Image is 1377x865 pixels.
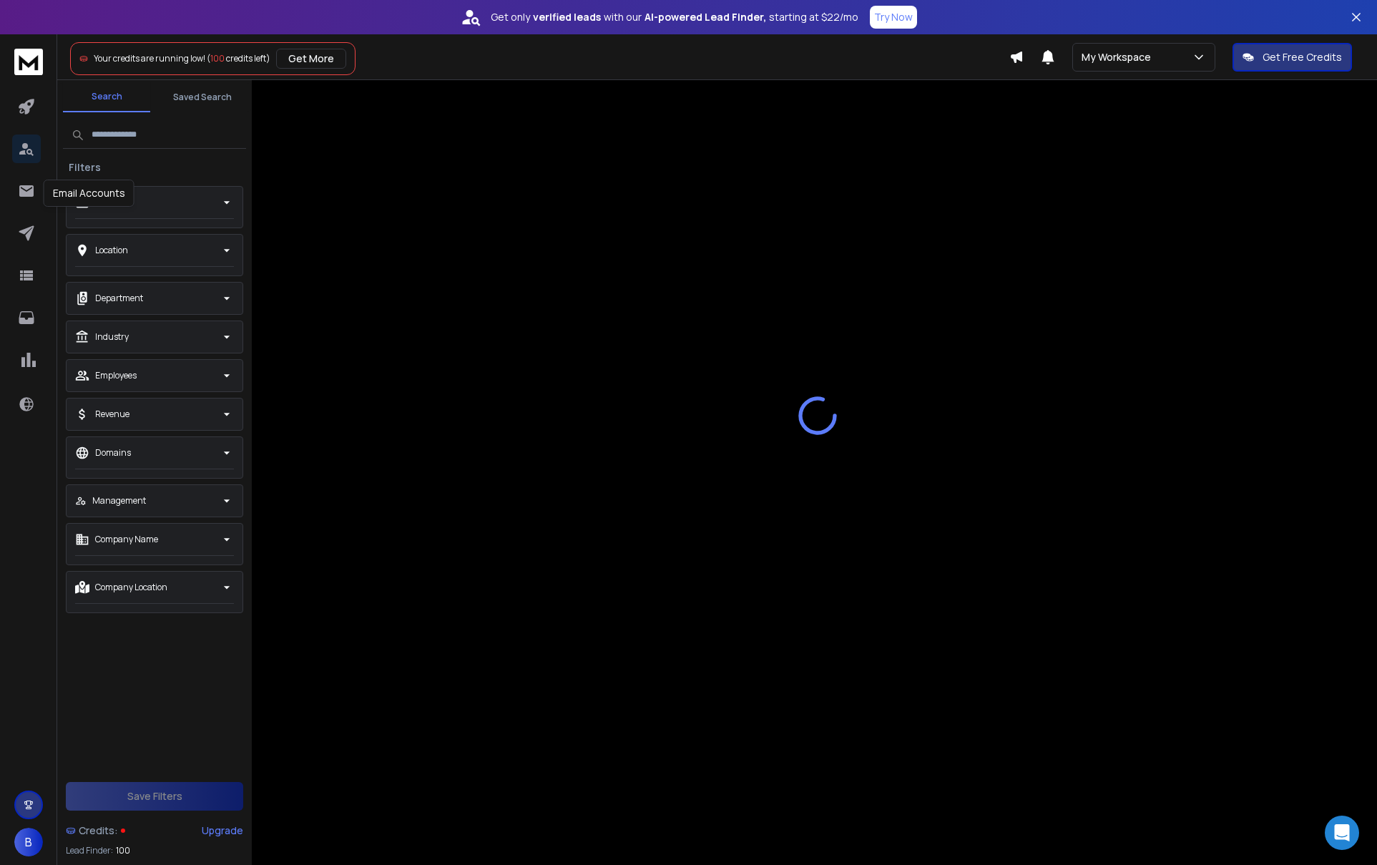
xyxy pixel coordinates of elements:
p: Get Free Credits [1263,50,1342,64]
p: Company Location [95,582,167,593]
div: Upgrade [202,824,243,838]
p: Company Name [95,534,158,545]
button: Try Now [870,6,917,29]
p: Department [95,293,143,304]
button: Search [63,82,150,112]
p: Get only with our starting at $22/mo [491,10,858,24]
strong: AI-powered Lead Finder, [645,10,766,24]
p: Industry [95,331,129,343]
p: Revenue [95,409,129,420]
span: ( credits left) [207,52,270,64]
a: Credits:Upgrade [66,816,243,845]
p: Management [92,495,146,507]
span: 100 [116,845,130,856]
p: Location [95,245,128,256]
button: Get Free Credits [1233,43,1352,72]
button: Saved Search [159,83,246,112]
p: Employees [95,370,137,381]
div: Open Intercom Messenger [1325,816,1359,850]
strong: verified leads [533,10,601,24]
span: 100 [210,52,225,64]
button: Get More [276,49,346,69]
p: Lead Finder: [66,845,113,856]
button: B [14,828,43,856]
p: Domains [95,447,131,459]
span: Your credits are running low! [94,52,205,64]
p: My Workspace [1082,50,1157,64]
p: Try Now [874,10,913,24]
span: Credits: [79,824,118,838]
img: logo [14,49,43,75]
div: Email Accounts [44,180,134,207]
h3: Filters [63,160,107,175]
